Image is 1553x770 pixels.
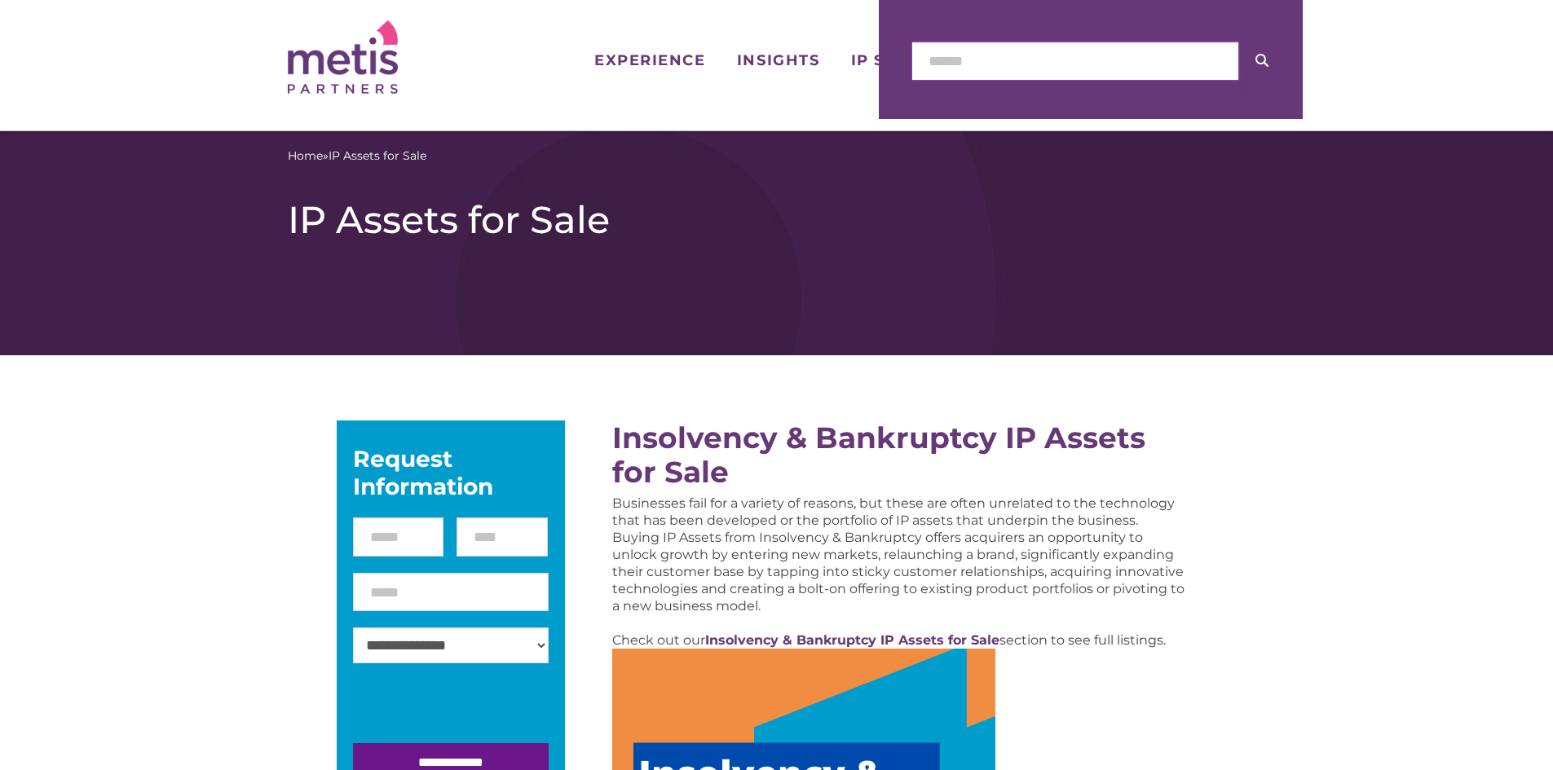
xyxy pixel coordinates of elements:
[329,147,426,165] span: IP Assets for Sale
[353,445,549,500] div: Request Information
[612,420,1145,490] a: Insolvency & Bankruptcy IP Assets for Sale
[288,20,398,94] img: Metis Partners
[851,53,929,68] span: IP Sales
[594,53,705,68] span: Experience
[705,632,999,648] a: Insolvency & Bankruptcy IP Assets for Sale
[288,147,323,165] a: Home
[737,53,819,68] span: Insights
[612,631,1185,649] p: Check out our section to see full listings.
[353,680,601,743] iframe: reCAPTCHA
[612,495,1185,614] p: Businesses fail for a variety of reasons, but these are often unrelated to the technology that ha...
[288,197,1266,243] h1: IP Assets for Sale
[288,147,426,165] span: »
